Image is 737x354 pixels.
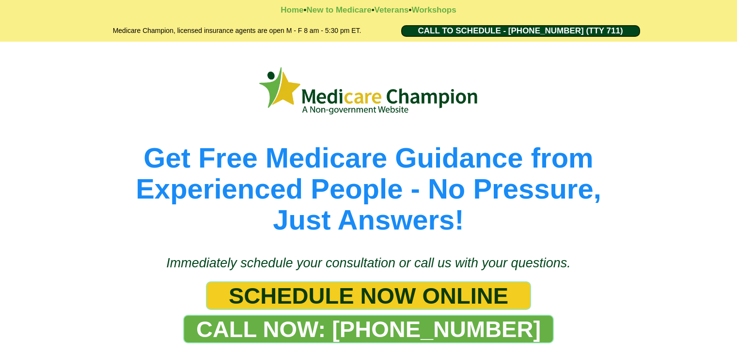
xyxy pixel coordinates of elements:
a: SCHEDULE NOW ONLINE [206,281,531,310]
strong: • [372,5,375,15]
a: New to Medicare [306,5,371,15]
a: Workshops [411,5,456,15]
a: Veterans [375,5,409,15]
strong: • [304,5,307,15]
span: Immediately schedule your consultation or call us with your questions. [166,256,570,270]
h2: Medicare Champion, licensed insurance agents are open M - F 8 am - 5:30 pm ET. [88,25,387,37]
span: CALL TO SCHEDULE - [PHONE_NUMBER] (TTY 711) [418,26,623,36]
a: CALL NOW: 1-888-344-8881 [183,315,554,343]
a: CALL TO SCHEDULE - 1-888-344-8881 (TTY 711) [401,25,640,37]
span: Just Answers! [273,204,464,235]
strong: • [408,5,411,15]
span: CALL NOW: [PHONE_NUMBER] [196,316,541,342]
span: Get Free Medicare Guidance from Experienced People - No Pressure, [136,142,601,204]
span: SCHEDULE NOW ONLINE [229,282,508,309]
a: Home [281,5,303,15]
